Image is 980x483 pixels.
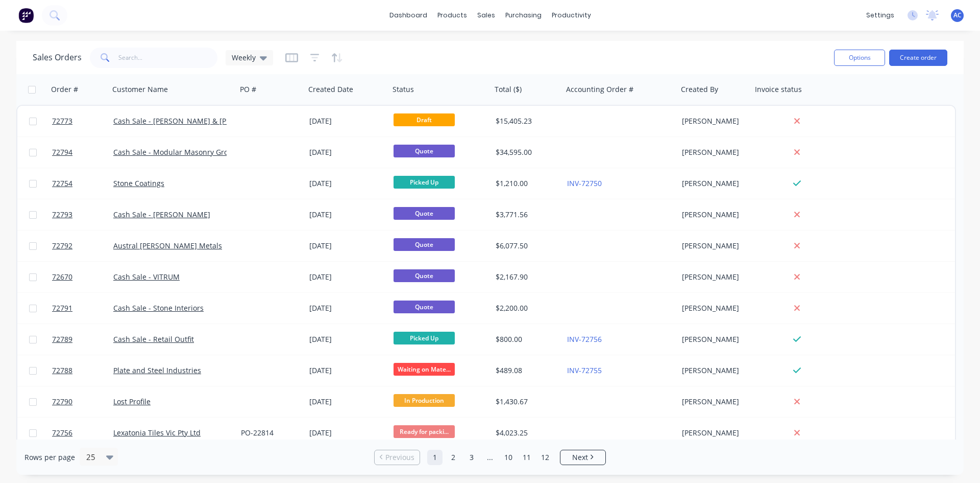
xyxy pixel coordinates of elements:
a: Cash Sale - Retail Outfit [113,334,194,344]
a: Plate and Steel Industries [113,365,201,375]
div: $2,167.90 [496,272,556,282]
a: 72789 [52,324,113,355]
a: Next page [560,452,605,463]
span: Quote [394,269,455,282]
span: Picked Up [394,332,455,344]
a: 72794 [52,137,113,168]
div: Created By [681,84,718,95]
a: 72791 [52,293,113,324]
span: Picked Up [394,176,455,189]
div: settings [861,8,899,23]
button: Create order [889,50,947,66]
div: $3,771.56 [496,210,556,220]
div: [PERSON_NAME] [682,334,745,344]
a: 72670 [52,262,113,292]
div: [DATE] [309,303,385,313]
a: 72792 [52,231,113,261]
div: [DATE] [309,397,385,407]
a: Previous page [375,452,420,463]
a: Austral [PERSON_NAME] Metals [113,241,222,250]
div: Customer Name [112,84,168,95]
div: Accounting Order # [566,84,633,95]
span: Draft [394,113,455,126]
div: [DATE] [309,241,385,251]
div: Status [393,84,414,95]
div: [DATE] [309,334,385,344]
span: Quote [394,238,455,251]
span: Quote [394,207,455,220]
div: [PERSON_NAME] [682,397,745,407]
a: Page 3 [464,450,479,465]
span: Next [572,452,588,463]
div: $15,405.23 [496,116,556,126]
button: Options [834,50,885,66]
a: Page 2 [446,450,461,465]
a: Stone Coatings [113,178,164,188]
a: 72773 [52,106,113,136]
div: $4,023.25 [496,428,556,438]
div: [PERSON_NAME] [682,210,745,220]
a: Page 10 [501,450,516,465]
div: productivity [547,8,596,23]
span: 72793 [52,210,72,220]
a: 72754 [52,168,113,199]
div: [DATE] [309,272,385,282]
span: Ready for packi... [394,425,455,438]
a: Cash Sale - VITRUM [113,272,180,282]
div: $800.00 [496,334,556,344]
div: $489.08 [496,365,556,376]
div: Invoice status [755,84,802,95]
a: Cash Sale - Stone Interiors [113,303,204,313]
span: 72791 [52,303,72,313]
div: [PERSON_NAME] [682,178,745,189]
div: [PERSON_NAME] [682,272,745,282]
a: dashboard [384,8,432,23]
span: In Production [394,394,455,407]
span: Previous [385,452,414,463]
a: INV-72756 [567,334,602,344]
div: PO-22814 [241,428,298,438]
div: [PERSON_NAME] [682,147,745,157]
a: Cash Sale - [PERSON_NAME] & [PERSON_NAME] [113,116,277,126]
span: 72790 [52,397,72,407]
a: Page 1 is your current page [427,450,443,465]
div: $2,200.00 [496,303,556,313]
a: Lexatonia Tiles Vic Pty Ltd [113,428,201,438]
span: 72788 [52,365,72,376]
div: Created Date [308,84,353,95]
div: products [432,8,472,23]
div: $1,210.00 [496,178,556,189]
a: 72756 [52,418,113,448]
a: Jump forward [482,450,498,465]
span: 72756 [52,428,72,438]
div: $1,430.67 [496,397,556,407]
div: $6,077.50 [496,241,556,251]
div: [DATE] [309,147,385,157]
span: Quote [394,145,455,157]
span: 72792 [52,241,72,251]
div: sales [472,8,500,23]
div: [PERSON_NAME] [682,365,745,376]
a: Page 11 [519,450,534,465]
div: [DATE] [309,116,385,126]
div: [PERSON_NAME] [682,303,745,313]
a: Cash Sale - [PERSON_NAME] [113,210,210,219]
span: 72794 [52,147,72,157]
div: PO # [240,84,256,95]
div: [DATE] [309,210,385,220]
a: Cash Sale - Modular Masonry Group [113,147,237,157]
div: Order # [51,84,78,95]
span: Weekly [232,52,256,63]
div: $34,595.00 [496,147,556,157]
a: 72788 [52,355,113,386]
span: 72773 [52,116,72,126]
span: Quote [394,301,455,313]
span: 72789 [52,334,72,344]
a: Lost Profile [113,397,151,406]
div: [PERSON_NAME] [682,428,745,438]
a: 72793 [52,199,113,230]
span: Rows per page [24,452,75,463]
span: Waiting on Mate... [394,363,455,376]
ul: Pagination [370,450,610,465]
div: [DATE] [309,428,385,438]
